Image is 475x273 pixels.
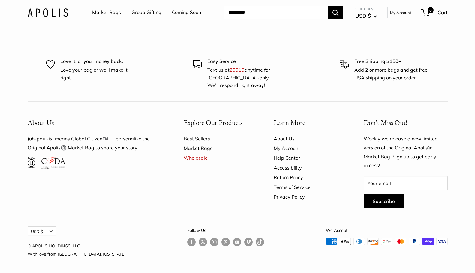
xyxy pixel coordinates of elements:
[364,117,448,128] p: Don't Miss Out!
[274,192,343,202] a: Privacy Policy
[274,153,343,163] a: Help Center
[28,117,163,128] button: About Us
[274,172,343,182] a: Return Policy
[207,58,282,65] p: Easy Service
[60,66,135,82] p: Love your bag or we'll make it right.
[28,8,68,17] img: Apolis
[326,226,448,234] p: We Accept
[131,8,161,17] a: Group Gifting
[184,143,253,153] a: Market Bags
[199,238,207,249] a: Follow us on Twitter
[390,9,411,16] a: My Account
[28,134,163,152] p: (uh-paul-is) means Global Citizen™️ — personalize the Original Apolis®️ Market Bag to share your ...
[224,6,328,19] input: Search...
[354,66,429,82] p: Add 2 or more bags and get free USA shipping on your order.
[187,226,264,234] p: Follow Us
[328,6,343,19] button: Search
[230,67,245,73] a: 20919
[233,238,241,247] a: Follow us on YouTube
[274,143,343,153] a: My Account
[207,66,282,89] p: Text us at anytime for [GEOGRAPHIC_DATA]-only. We’ll respond right away!
[41,157,65,169] img: Council of Fashion Designers of America Member
[364,194,404,208] button: Subscribe
[274,117,343,128] button: Learn More
[210,238,218,247] a: Follow us on Instagram
[184,117,253,128] button: Explore Our Products
[184,134,253,143] a: Best Sellers
[256,238,264,247] a: Follow us on Tumblr
[184,118,242,127] span: Explore Our Products
[274,182,343,192] a: Terms of Service
[172,8,201,17] a: Coming Soon
[274,118,305,127] span: Learn More
[92,8,121,17] a: Market Bags
[274,134,343,143] a: About Us
[274,163,343,172] a: Accessibility
[221,238,230,247] a: Follow us on Pinterest
[244,238,253,247] a: Follow us on Vimeo
[28,118,54,127] span: About Us
[427,7,433,13] span: 0
[28,157,36,169] img: Certified B Corporation
[355,13,371,19] span: USD $
[28,242,125,258] p: © APOLIS HOLDINGS, LLC With love from [GEOGRAPHIC_DATA], [US_STATE]
[60,58,135,65] p: Love it, or your money back.
[187,238,196,247] a: Follow us on Facebook
[422,8,448,17] a: 0 Cart
[184,153,253,163] a: Wholesale
[364,134,448,170] p: Weekly we release a new limited version of the Original Apolis® Market Bag. Sign up to get early ...
[355,11,377,21] button: USD $
[437,9,448,16] span: Cart
[28,226,56,236] button: USD $
[354,58,429,65] p: Free Shipping $150+
[355,4,377,13] span: Currency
